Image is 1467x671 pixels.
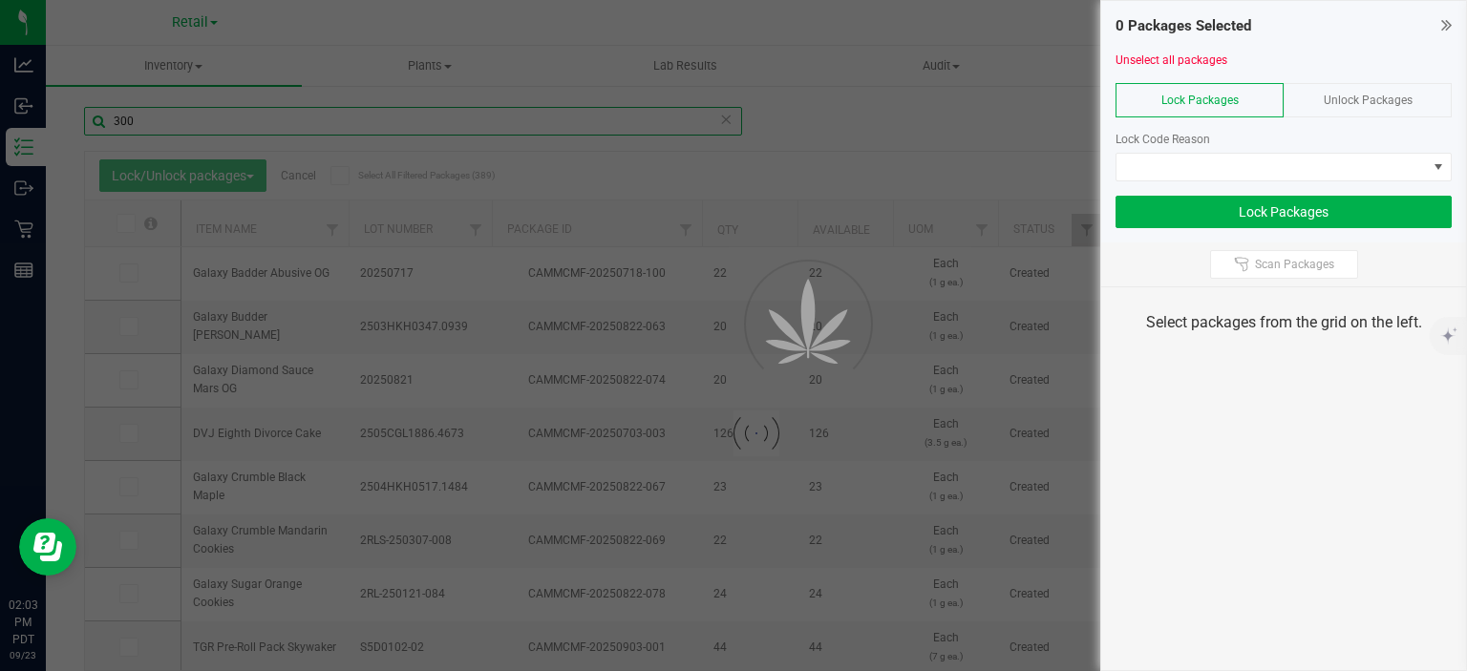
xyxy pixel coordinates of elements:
[1116,53,1227,67] a: Unselect all packages
[1255,257,1334,272] span: Scan Packages
[19,518,76,576] iframe: Resource center
[1125,311,1442,334] div: Select packages from the grid on the left.
[1161,94,1239,107] span: Lock Packages
[1324,94,1413,107] span: Unlock Packages
[1116,196,1452,228] button: Lock Packages
[1116,133,1210,146] span: Lock Code Reason
[1210,250,1358,279] button: Scan Packages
